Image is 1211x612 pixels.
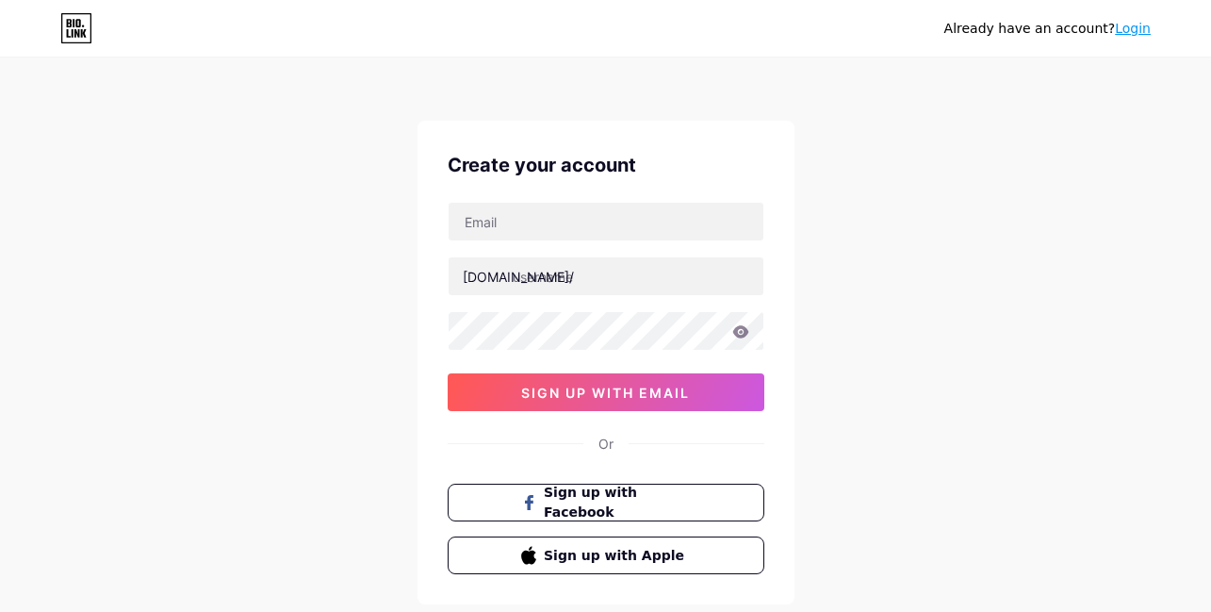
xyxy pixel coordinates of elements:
div: Already have an account? [944,19,1151,39]
div: Or [598,434,614,454]
span: Sign up with Facebook [544,483,690,522]
div: Create your account [448,151,764,179]
button: Sign up with Apple [448,537,764,574]
button: Sign up with Facebook [448,484,764,521]
div: [DOMAIN_NAME]/ [463,267,574,287]
input: Email [449,203,763,240]
a: Login [1115,21,1151,36]
button: sign up with email [448,373,764,411]
input: username [449,257,763,295]
span: sign up with email [521,385,690,401]
span: Sign up with Apple [544,546,690,566]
